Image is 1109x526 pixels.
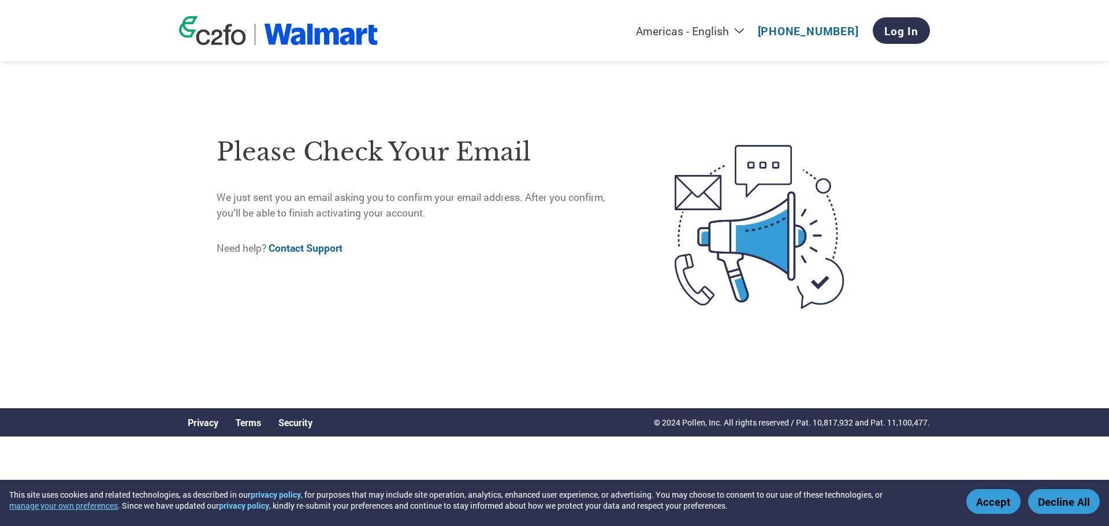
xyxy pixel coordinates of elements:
p: We just sent you an email asking you to confirm your email address. After you confirm, you’ll be ... [217,190,626,221]
a: privacy policy [219,500,269,511]
button: manage your own preferences [9,500,118,511]
div: This site uses cookies and related technologies, as described in our , for purposes that may incl... [9,489,950,511]
a: Terms [236,416,261,428]
p: Need help? [217,241,626,256]
a: Contact Support [269,241,343,255]
p: © 2024 Pollen, Inc. All rights reserved / Pat. 10,817,932 and Pat. 11,100,477. [654,416,930,428]
img: Walmart [264,24,378,45]
button: Decline All [1028,489,1100,514]
h1: Please check your email [217,133,626,171]
img: c2fo logo [179,16,246,45]
a: Security [278,416,312,428]
button: Accept [966,489,1021,514]
img: open-email [626,124,892,330]
a: [PHONE_NUMBER] [758,24,859,38]
a: Log In [873,17,930,44]
a: privacy policy [251,489,301,500]
a: Privacy [188,416,218,428]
